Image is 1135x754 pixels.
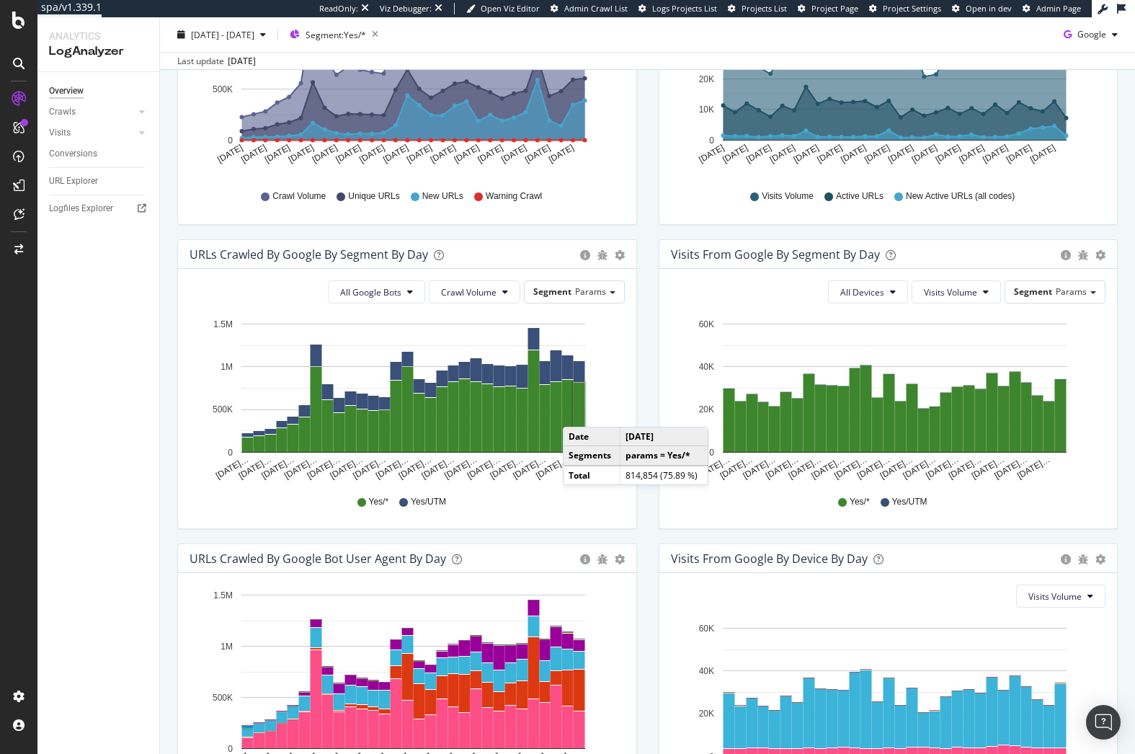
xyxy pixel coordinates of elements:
[523,143,552,165] text: [DATE]
[698,405,713,415] text: 20K
[49,146,97,161] div: Conversions
[1095,250,1105,260] div: gear
[564,446,620,466] td: Segments
[239,143,268,165] text: [DATE]
[721,143,749,165] text: [DATE]
[883,3,941,14] span: Project Settings
[1014,285,1052,298] span: Segment
[698,74,713,84] text: 20K
[892,496,927,508] span: Yes/UTM
[597,554,607,564] div: bug
[924,286,977,298] span: Visits Volume
[615,250,625,260] div: gear
[49,84,149,99] a: Overview
[564,3,628,14] span: Admin Crawl List
[709,448,714,458] text: 0
[49,105,76,120] div: Crawls
[1028,143,1056,165] text: [DATE]
[411,496,446,508] span: Yes/UTM
[671,315,1100,482] svg: A chart.
[906,190,1015,203] span: New Active URLs (all codes)
[791,143,820,165] text: [DATE]
[228,136,233,146] text: 0
[767,143,796,165] text: [DATE]
[671,247,880,262] div: Visits from Google By Segment By Day
[380,3,432,14] div: Viz Debugger:
[1077,28,1106,40] span: Google
[221,642,233,652] text: 1M
[1078,554,1088,564] div: bug
[886,143,915,165] text: [DATE]
[762,190,814,203] span: Visits Volume
[1056,285,1087,298] span: Params
[49,84,84,99] div: Overview
[486,190,542,203] span: Warning Crawl
[850,496,870,508] span: Yes/*
[966,3,1012,14] span: Open in dev
[863,143,891,165] text: [DATE]
[215,143,244,165] text: [DATE]
[620,446,708,466] td: params = Yes/*
[357,143,386,165] text: [DATE]
[1061,250,1071,260] div: circle-info
[728,3,787,14] a: Projects List
[466,3,540,14] a: Open Viz Editor
[49,174,149,189] a: URL Explorer
[828,280,908,303] button: All Devices
[49,43,148,60] div: LogAnalyzer
[348,190,399,203] span: Unique URLs
[441,286,497,298] span: Crawl Volume
[453,143,481,165] text: [DATE]
[405,143,434,165] text: [DATE]
[228,744,233,754] text: 0
[840,286,884,298] span: All Devices
[1016,585,1105,608] button: Visits Volume
[221,362,233,372] text: 1M
[190,247,428,262] div: URLs Crawled by Google By Segment By Day
[481,3,540,14] span: Open Viz Editor
[933,143,962,165] text: [DATE]
[263,143,292,165] text: [DATE]
[697,143,726,165] text: [DATE]
[49,201,113,216] div: Logfiles Explorer
[869,3,941,14] a: Project Settings
[698,319,713,329] text: 60K
[334,143,363,165] text: [DATE]
[698,362,713,372] text: 40K
[575,285,606,298] span: Params
[836,190,883,203] span: Active URLs
[191,28,254,40] span: [DATE] - [DATE]
[328,280,425,303] button: All Google Bots
[422,190,463,203] span: New URLs
[190,551,446,566] div: URLs Crawled by Google bot User Agent By Day
[49,29,148,43] div: Analytics
[533,285,571,298] span: Segment
[49,174,98,189] div: URL Explorer
[228,448,233,458] text: 0
[912,280,1001,303] button: Visits Volume
[49,146,149,161] a: Conversions
[698,709,713,719] text: 20K
[213,590,233,600] text: 1.5M
[311,143,339,165] text: [DATE]
[1023,3,1081,14] a: Admin Page
[1005,143,1033,165] text: [DATE]
[564,466,620,484] td: Total
[580,554,590,564] div: circle-info
[547,143,576,165] text: [DATE]
[839,143,868,165] text: [DATE]
[190,315,619,482] div: A chart.
[551,3,628,14] a: Admin Crawl List
[429,280,520,303] button: Crawl Volume
[597,250,607,260] div: bug
[213,84,233,94] text: 500K
[1086,705,1121,740] div: Open Intercom Messenger
[615,554,625,564] div: gear
[909,143,938,165] text: [DATE]
[620,427,708,446] td: [DATE]
[620,466,708,484] td: 814,854 (75.89 %)
[213,319,233,329] text: 1.5M
[698,105,713,115] text: 10K
[957,143,986,165] text: [DATE]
